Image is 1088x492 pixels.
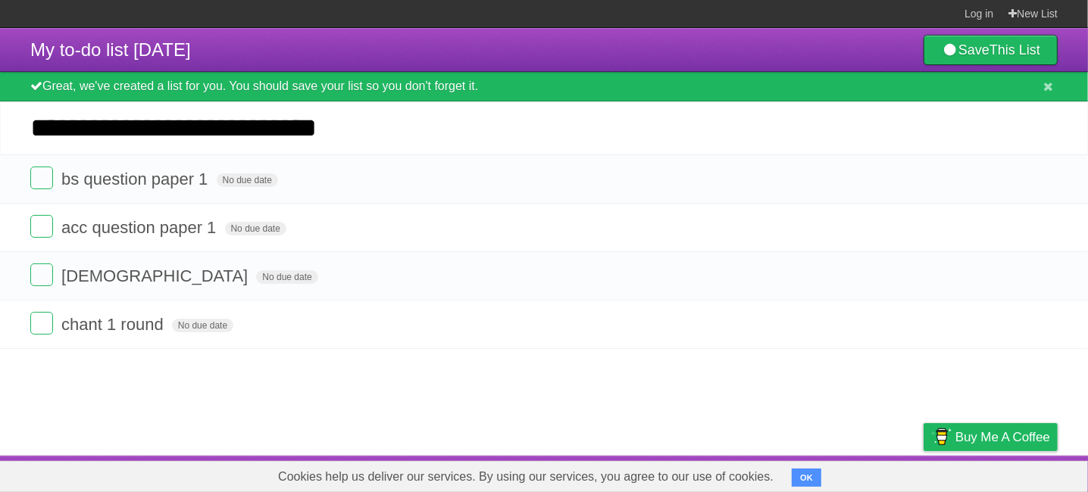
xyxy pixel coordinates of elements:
[263,462,789,492] span: Cookies help us deliver our services. By using our services, you agree to our use of cookies.
[852,459,886,488] a: Terms
[172,319,233,332] span: No due date
[256,270,317,284] span: No due date
[931,424,952,450] img: Buy me a coffee
[61,170,211,188] span: bs question paper 1
[61,266,252,285] span: [DEMOGRAPHIC_DATA]
[722,459,754,488] a: About
[30,263,53,286] label: Done
[955,424,1050,450] span: Buy me a coffee
[924,35,1058,65] a: SaveThis List
[924,423,1058,451] a: Buy me a coffee
[61,218,220,237] span: acc question paper 1
[30,39,191,60] span: My to-do list [DATE]
[30,215,53,238] label: Done
[217,173,278,187] span: No due date
[225,222,286,235] span: No due date
[904,459,943,488] a: Privacy
[61,315,167,334] span: chant 1 round
[30,167,53,189] label: Done
[990,42,1040,58] b: This List
[792,469,821,487] button: OK
[962,459,1058,488] a: Suggest a feature
[772,459,833,488] a: Developers
[30,312,53,335] label: Done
